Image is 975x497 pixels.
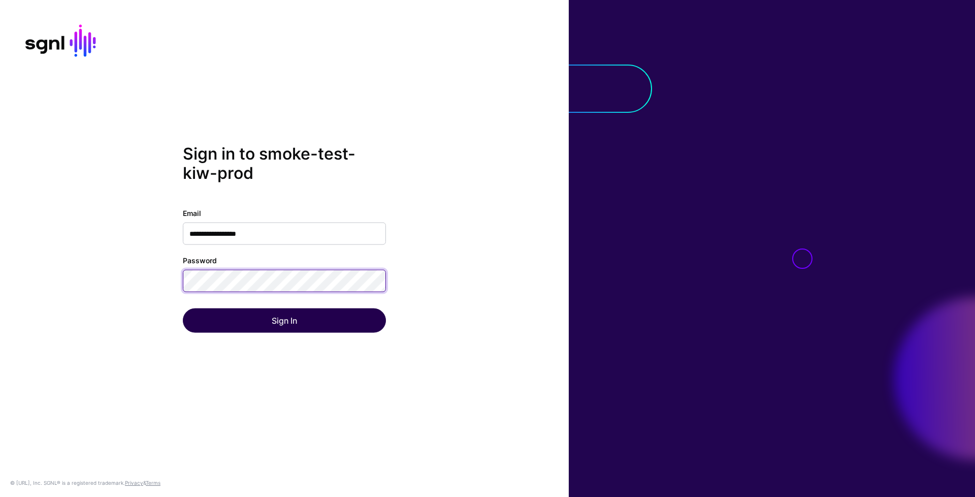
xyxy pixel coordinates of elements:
[183,207,201,218] label: Email
[10,479,160,487] div: © [URL], Inc. SGNL® is a registered trademark. &
[183,255,217,265] label: Password
[125,480,143,486] a: Privacy
[183,308,386,332] button: Sign In
[183,144,386,183] h2: Sign in to smoke-test-kiw-prod
[146,480,160,486] a: Terms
